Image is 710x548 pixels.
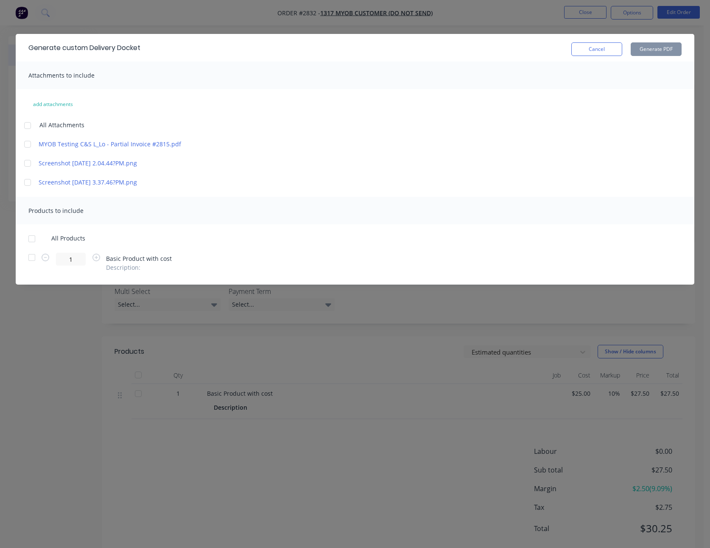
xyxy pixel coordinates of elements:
span: All Attachments [39,120,84,129]
a: Screenshot [DATE] 3.37.46?PM.png [39,178,187,187]
a: Screenshot [DATE] 2.04.44?PM.png [39,159,187,168]
span: Products to include [28,207,84,215]
span: Description : [106,263,140,272]
span: Basic Product with cost [106,254,172,263]
button: add attachments [24,98,82,111]
div: Generate custom Delivery Docket [28,43,140,53]
a: MYOB Testing C&S L_Lo - Partial Invoice #2815.pdf [39,140,187,148]
button: Generate PDF [631,42,682,56]
button: Cancel [571,42,622,56]
span: Attachments to include [28,71,95,79]
span: All Products [51,234,91,243]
